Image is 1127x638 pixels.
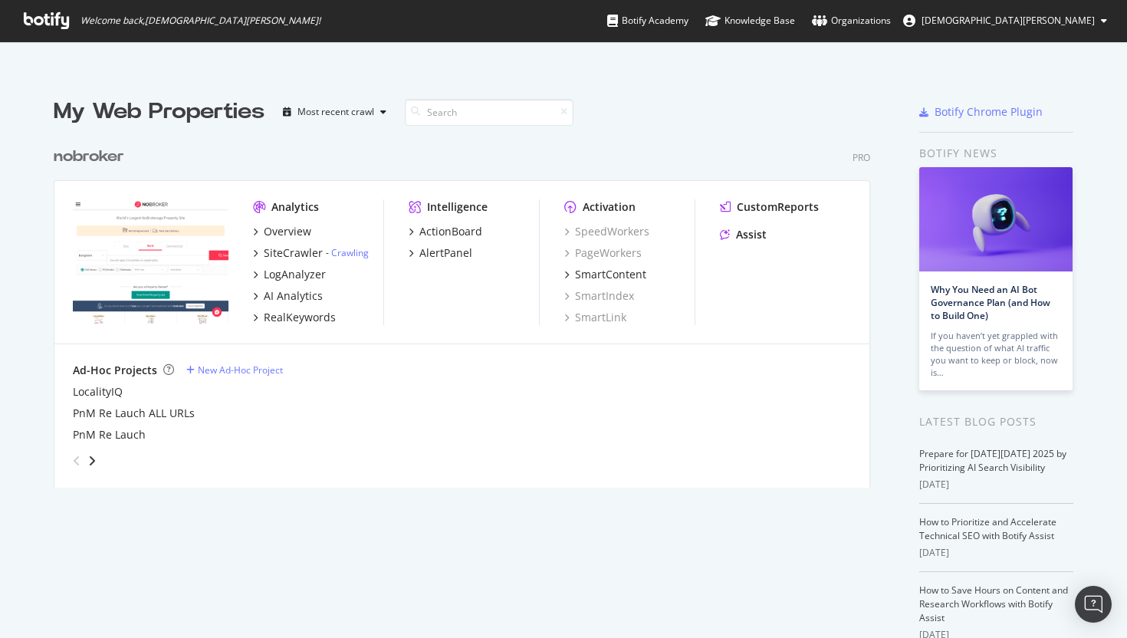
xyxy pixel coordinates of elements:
[297,107,374,117] div: Most recent crawl
[73,427,146,442] a: PnM Re Lauch
[409,224,482,239] a: ActionBoard
[264,224,311,239] div: Overview
[264,267,326,282] div: LogAnalyzer
[264,288,323,304] div: AI Analytics
[271,199,319,215] div: Analytics
[405,99,573,126] input: Search
[73,406,195,421] a: PnM Re Lauch ALL URLs
[575,267,646,282] div: SmartContent
[564,267,646,282] a: SmartContent
[326,246,369,259] div: -
[264,245,323,261] div: SiteCrawler
[564,245,642,261] a: PageWorkers
[919,584,1068,624] a: How to Save Hours on Content and Research Workflows with Botify Assist
[919,478,1073,492] div: [DATE]
[73,384,123,400] a: LocalityIQ
[73,363,157,378] div: Ad-Hoc Projects
[253,267,326,282] a: LogAnalyzer
[54,97,264,127] div: My Web Properties
[720,199,819,215] a: CustomReports
[919,104,1043,120] a: Botify Chrome Plugin
[277,100,393,124] button: Most recent crawl
[67,449,87,473] div: angle-left
[54,146,124,168] div: nobroker
[264,310,336,325] div: RealKeywords
[54,127,882,488] div: grid
[253,288,323,304] a: AI Analytics
[253,245,369,261] a: SiteCrawler- Crawling
[736,227,767,242] div: Assist
[331,246,369,259] a: Crawling
[919,515,1056,542] a: How to Prioritize and Accelerate Technical SEO with Botify Assist
[564,310,626,325] a: SmartLink
[186,363,283,377] a: New Ad-Hoc Project
[919,546,1073,560] div: [DATE]
[87,453,97,469] div: angle-right
[409,245,472,261] a: AlertPanel
[583,199,636,215] div: Activation
[919,167,1073,271] img: Why You Need an AI Bot Governance Plan (and How to Build One)
[564,288,634,304] a: SmartIndex
[419,245,472,261] div: AlertPanel
[427,199,488,215] div: Intelligence
[737,199,819,215] div: CustomReports
[1075,586,1112,623] div: Open Intercom Messenger
[931,330,1061,379] div: If you haven’t yet grappled with the question of what AI traffic you want to keep or block, now is…
[419,224,482,239] div: ActionBoard
[73,199,228,324] img: nobroker.com
[931,283,1050,322] a: Why You Need an AI Bot Governance Plan (and How to Build One)
[919,413,1073,430] div: Latest Blog Posts
[919,145,1073,162] div: Botify news
[253,310,336,325] a: RealKeywords
[198,363,283,377] div: New Ad-Hoc Project
[853,151,870,164] div: Pro
[253,224,311,239] a: Overview
[564,224,649,239] a: SpeedWorkers
[720,227,767,242] a: Assist
[54,146,130,168] a: nobroker
[935,104,1043,120] div: Botify Chrome Plugin
[919,447,1066,474] a: Prepare for [DATE][DATE] 2025 by Prioritizing AI Search Visibility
